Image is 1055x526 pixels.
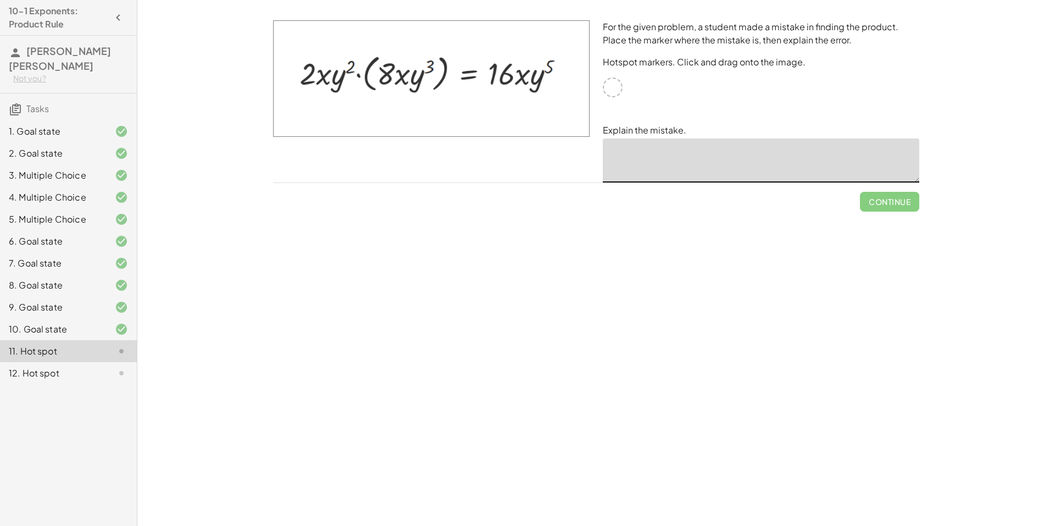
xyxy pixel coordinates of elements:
[9,147,97,160] div: 2. Goal state
[9,367,97,380] div: 12. Hot spot
[9,213,97,226] div: 5. Multiple Choice
[115,213,128,226] i: Task finished and correct.
[115,147,128,160] i: Task finished and correct.
[115,323,128,336] i: Task finished and correct.
[115,125,128,138] i: Task finished and correct.
[603,124,919,137] p: Explain the mistake.
[9,169,97,182] div: 3. Multiple Choice
[603,56,919,69] p: Hotspot markers. Click and drag onto the image.
[26,103,49,114] span: Tasks
[9,323,97,336] div: 10. Goal state
[115,345,128,358] i: Task not started.
[9,345,97,358] div: 11. Hot spot
[115,169,128,182] i: Task finished and correct.
[13,73,128,84] div: Not you?
[9,235,97,248] div: 6. Goal state
[9,301,97,314] div: 9. Goal state
[273,20,590,137] img: b42f739e0bd79d23067a90d0ea4ccfd2288159baac1bcee117f9be6b6edde5c4.png
[9,257,97,270] div: 7. Goal state
[115,301,128,314] i: Task finished and correct.
[9,279,97,292] div: 8. Goal state
[9,191,97,204] div: 4. Multiple Choice
[9,125,97,138] div: 1. Goal state
[115,235,128,248] i: Task finished and correct.
[115,257,128,270] i: Task finished and correct.
[9,4,108,31] h4: 10-1 Exponents: Product Rule
[115,367,128,380] i: Task not started.
[115,279,128,292] i: Task finished and correct.
[603,20,919,47] p: For the given problem, a student made a mistake in finding the product. Place the marker where th...
[115,191,128,204] i: Task finished and correct.
[9,45,111,72] span: [PERSON_NAME] [PERSON_NAME]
